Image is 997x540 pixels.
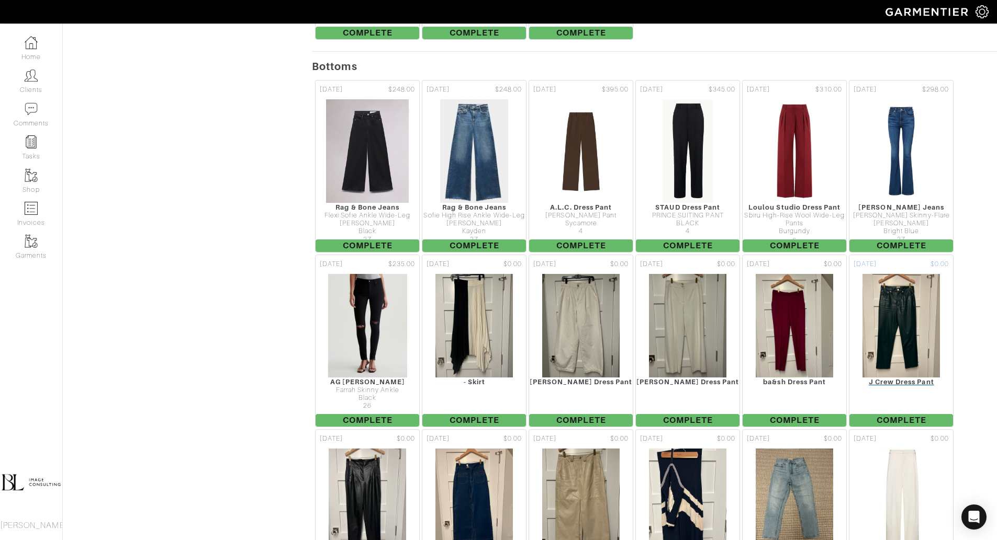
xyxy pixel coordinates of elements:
[427,259,450,269] span: [DATE]
[422,27,526,39] span: Complete
[528,254,634,428] a: [DATE] $0.00 [PERSON_NAME] Dress Pant Complete
[849,414,953,427] span: Complete
[634,79,741,254] a: [DATE] $345.00 STAUD Dress Pant PRINCE SUITING PANT BLACK 4 Complete
[422,203,526,211] div: Rag & Bone Jeans
[316,394,419,402] div: Black
[316,402,419,410] div: 26
[815,85,842,95] span: $310.00
[602,85,629,95] span: $395.00
[743,414,846,427] span: Complete
[529,227,633,235] div: 4
[859,99,943,203] img: K86EBMUQS8K5mXhN8vTwhrsY
[717,259,735,269] span: $0.00
[320,434,343,444] span: [DATE]
[529,27,633,39] span: Complete
[542,273,621,378] img: GYFK1RkZDpNFECLchbBBBVCm
[422,414,526,427] span: Complete
[634,254,741,428] a: [DATE] $0.00 [PERSON_NAME] Dress Pant Complete
[755,273,834,378] img: s1xRAH6AwkbWQjCQvnKMwRwh
[316,239,419,252] span: Complete
[388,259,415,269] span: $235.00
[931,434,949,444] span: $0.00
[529,414,633,427] span: Complete
[529,220,633,227] div: Sycamore
[328,273,408,378] img: ToYBW9E27CnBvrWy6uZYByAX
[961,504,987,530] div: Open Intercom Messenger
[849,378,953,386] div: J Crew Dress Pant
[435,273,514,378] img: kSVGzQyV3ZGg1qkFifhnjXVi
[747,259,770,269] span: [DATE]
[533,259,556,269] span: [DATE]
[824,259,842,269] span: $0.00
[854,434,877,444] span: [DATE]
[848,79,955,254] a: [DATE] $298.00 [PERSON_NAME] Jeans [PERSON_NAME] Skinny-Flare [PERSON_NAME] Bright Blue 27 Complete
[25,102,38,116] img: comment-icon-a0a6a9ef722e966f86d9cbdc48e553b5cf19dbc54f86b18d962a5391bc8f6eb6.png
[636,414,740,427] span: Complete
[922,85,949,95] span: $298.00
[849,227,953,235] div: Bright Blue
[326,99,409,203] img: hU5WALyNeY95A3w2eccqdxNx
[495,85,522,95] span: $248.00
[741,254,848,428] a: [DATE] $0.00 ba&sh Dress Pant Complete
[427,85,450,95] span: [DATE]
[421,79,528,254] a: [DATE] $248.00 Rag & Bone Jeans Sofie High Rise Ankle Wide-Leg [PERSON_NAME] Kayden 27 Complete
[717,434,735,444] span: $0.00
[503,434,522,444] span: $0.00
[316,386,419,394] div: Farrah Skinny Ankle
[636,227,740,235] div: 4
[388,85,415,95] span: $248.00
[931,259,949,269] span: $0.00
[636,239,740,252] span: Complete
[533,85,556,95] span: [DATE]
[854,259,877,269] span: [DATE]
[25,36,38,49] img: dashboard-icon-dbcd8f5a0b271acd01030246c82b418ddd0df26cd7fceb0bd07c9910d44c42f6.png
[743,212,846,228] div: Sbiru High-Rise Wool Wide-Leg Pants
[636,378,740,386] div: [PERSON_NAME] Dress Pant
[976,5,989,18] img: gear-icon-white-bd11855cb880d31180b6d7d6211b90ccbf57a29d726f0c71d8c61bd08dd39cc2.png
[427,434,450,444] span: [DATE]
[422,212,526,228] div: Sofie High Rise Ankle Wide-Leg [PERSON_NAME]
[320,259,343,269] span: [DATE]
[421,254,528,428] a: [DATE] $0.00 - Skirt Complete
[743,227,846,235] div: Burgundy
[314,79,421,254] a: [DATE] $248.00 Rag & Bone Jeans Flexi Sofie Ankle Wide-Leg [PERSON_NAME] Black 27 Complete
[543,99,620,203] img: zk9VcuHMakQiXpBmmmHsPxD6
[25,202,38,215] img: orders-icon-0abe47150d42831381b5fb84f609e132dff9fe21cb692f30cb5eec754e2cba89.png
[636,203,740,211] div: STAUD Dress Pant
[640,259,663,269] span: [DATE]
[529,239,633,252] span: Complete
[640,85,663,95] span: [DATE]
[824,434,842,444] span: $0.00
[503,259,522,269] span: $0.00
[849,239,953,252] span: Complete
[761,99,827,203] img: dUG6McKPr5FNQpVaJW46HP2b
[880,3,976,21] img: garmentier-logo-header-white-b43fb05a5012e4ada735d5af1a66efaba907eab6374d6393d1fbf88cb4ef424d.png
[528,79,634,254] a: [DATE] $395.00 A.L.C. Dress Pant [PERSON_NAME] Pant Sycamore 4 Complete
[320,85,343,95] span: [DATE]
[743,239,846,252] span: Complete
[636,212,740,220] div: PRINCE SUITING PANT
[440,99,509,203] img: krV4Cfdffgf5H2BvdyD4G9Ff
[529,378,633,386] div: [PERSON_NAME] Dress Pant
[743,203,846,211] div: Loulou Studio Dress Pant
[316,212,419,228] div: Flexi Sofie Ankle Wide-Leg [PERSON_NAME]
[529,212,633,220] div: [PERSON_NAME] Pant
[529,203,633,211] div: A.L.C. Dress Pant
[316,236,419,244] div: 27
[316,203,419,211] div: Rag & Bone Jeans
[849,212,953,228] div: [PERSON_NAME] Skinny-Flare [PERSON_NAME]
[533,434,556,444] span: [DATE]
[610,259,629,269] span: $0.00
[610,434,629,444] span: $0.00
[314,254,421,428] a: [DATE] $235.00 AG [PERSON_NAME] Farrah Skinny Ankle Black 26 Complete
[640,434,663,444] span: [DATE]
[849,203,953,211] div: [PERSON_NAME] Jeans
[848,254,955,428] a: [DATE] $0.00 J Crew Dress Pant Complete
[747,434,770,444] span: [DATE]
[648,273,727,378] img: zWi1AXy4UqTCzbuhew8jiHpw
[316,414,419,427] span: Complete
[709,85,735,95] span: $345.00
[743,378,846,386] div: ba&sh Dress Pant
[636,220,740,227] div: BLACK
[316,378,419,386] div: AG [PERSON_NAME]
